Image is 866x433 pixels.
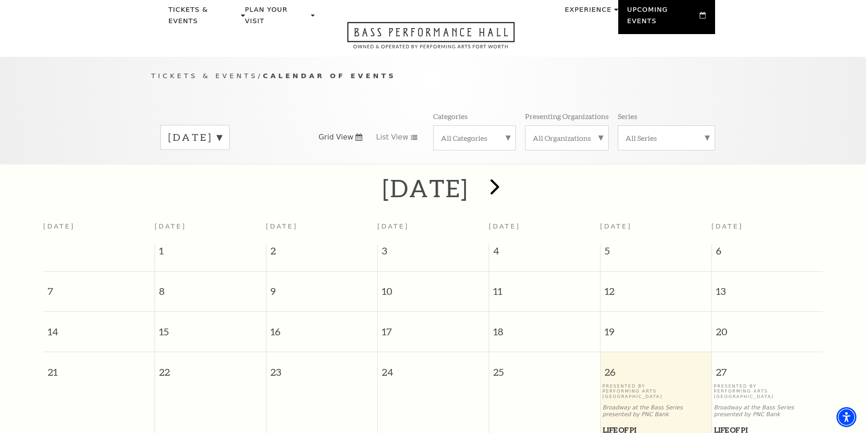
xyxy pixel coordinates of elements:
label: [DATE] [168,130,222,144]
p: Series [618,111,637,121]
span: 5 [601,244,711,262]
span: 26 [601,352,711,383]
span: [DATE] [377,223,409,230]
p: Presented By Performing Arts [GEOGRAPHIC_DATA] [602,383,709,399]
span: 22 [155,352,266,383]
span: 7 [43,272,155,303]
span: 12 [601,272,711,303]
span: Tickets & Events [151,72,258,80]
span: 8 [155,272,266,303]
span: 19 [601,312,711,343]
span: 17 [378,312,489,343]
button: next [477,172,510,204]
span: List View [376,132,408,142]
p: Upcoming Events [627,4,698,32]
p: Experience [565,4,611,20]
h2: [DATE] [382,174,468,203]
span: 18 [489,312,600,343]
span: 14 [43,312,155,343]
p: Tickets & Events [169,4,239,32]
span: [DATE] [489,223,521,230]
label: All Categories [441,133,508,143]
span: 2 [266,244,377,262]
span: [DATE] [155,223,186,230]
span: Grid View [319,132,354,142]
label: All Organizations [533,133,601,143]
span: 24 [378,352,489,383]
p: Plan Your Visit [245,4,309,32]
th: [DATE] [43,217,155,244]
p: / [151,70,715,82]
p: Broadway at the Bass Series presented by PNC Bank [602,404,709,418]
span: 4 [489,244,600,262]
span: 21 [43,352,155,383]
span: 15 [155,312,266,343]
span: 6 [712,244,823,262]
span: 1 [155,244,266,262]
p: Presented By Performing Arts [GEOGRAPHIC_DATA] [714,383,821,399]
span: 9 [266,272,377,303]
span: 3 [378,244,489,262]
label: All Series [626,133,707,143]
p: Broadway at the Bass Series presented by PNC Bank [714,404,821,418]
span: 13 [712,272,823,303]
div: Accessibility Menu [836,407,856,427]
span: [DATE] [711,223,743,230]
span: 23 [266,352,377,383]
span: 10 [378,272,489,303]
span: [DATE] [600,223,632,230]
a: Open this option [315,22,547,57]
span: 25 [489,352,600,383]
span: 27 [712,352,823,383]
span: Calendar of Events [263,72,396,80]
span: [DATE] [266,223,298,230]
span: 16 [266,312,377,343]
p: Presenting Organizations [525,111,609,121]
span: 20 [712,312,823,343]
p: Categories [433,111,468,121]
span: 11 [489,272,600,303]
